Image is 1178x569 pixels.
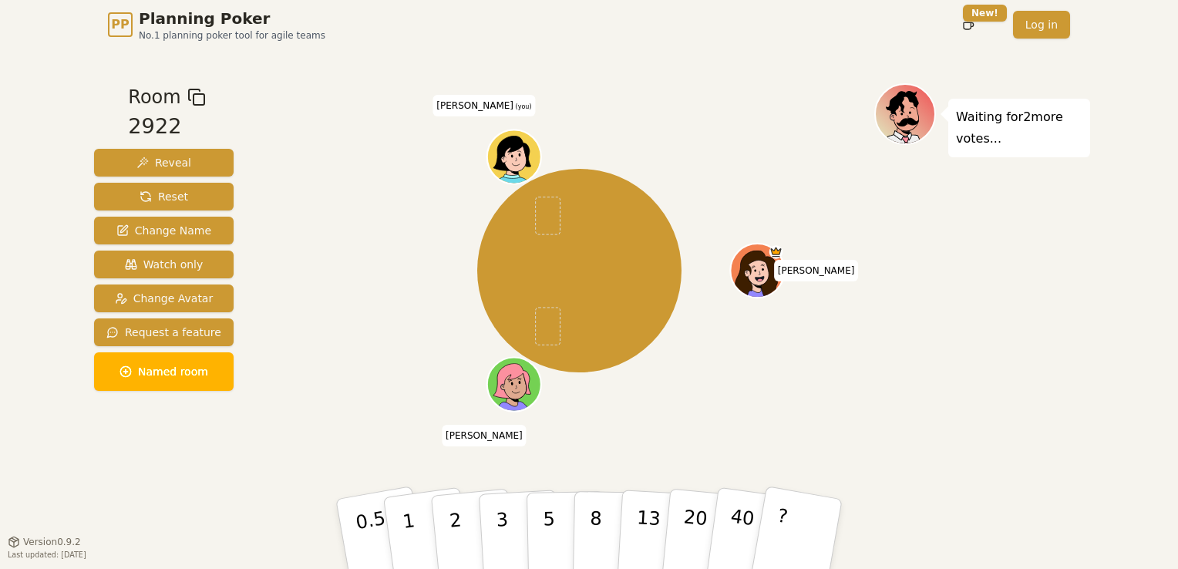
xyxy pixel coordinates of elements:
[140,189,188,204] span: Reset
[513,103,532,110] span: (you)
[8,550,86,559] span: Last updated: [DATE]
[94,318,234,346] button: Request a feature
[488,132,539,183] button: Click to change your avatar
[108,8,325,42] a: PPPlanning PokerNo.1 planning poker tool for agile teams
[116,223,211,238] span: Change Name
[139,8,325,29] span: Planning Poker
[94,183,234,210] button: Reset
[1013,11,1070,39] a: Log in
[432,95,535,116] span: Click to change your name
[956,106,1082,150] p: Waiting for 2 more votes...
[8,536,81,548] button: Version0.9.2
[128,83,180,111] span: Room
[442,425,527,446] span: Click to change your name
[125,257,204,272] span: Watch only
[128,111,205,143] div: 2922
[119,364,208,379] span: Named room
[94,149,234,177] button: Reveal
[136,155,191,170] span: Reveal
[954,11,982,39] button: New!
[23,536,81,548] span: Version 0.9.2
[115,291,214,306] span: Change Avatar
[769,245,783,259] span: Tressa is the host
[139,29,325,42] span: No.1 planning poker tool for agile teams
[94,284,234,312] button: Change Avatar
[106,325,221,340] span: Request a feature
[774,260,859,281] span: Click to change your name
[94,352,234,391] button: Named room
[94,251,234,278] button: Watch only
[111,15,129,34] span: PP
[963,5,1007,22] div: New!
[94,217,234,244] button: Change Name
